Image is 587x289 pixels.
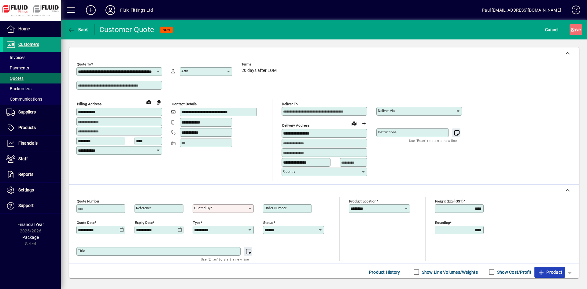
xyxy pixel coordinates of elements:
mat-label: Deliver To [282,102,298,106]
mat-label: Reference [136,206,152,210]
span: Product History [369,267,400,277]
span: Support [18,203,34,208]
span: Suppliers [18,109,36,114]
mat-label: Order number [264,206,286,210]
a: Backorders [3,83,61,94]
span: Package [22,235,39,240]
span: Settings [18,187,34,192]
a: Communications [3,94,61,104]
button: Profile [101,5,120,16]
mat-hint: Use 'Enter' to start a new line [201,256,249,263]
button: Add [81,5,101,16]
button: Product History [367,267,403,278]
span: Products [18,125,36,130]
div: Customer Quote [99,25,154,35]
span: Product [537,267,562,277]
mat-label: Status [263,220,273,224]
app-page-header-button: Back [61,24,95,35]
mat-label: Quoted by [194,206,210,210]
a: Quotes [3,73,61,83]
a: Settings [3,183,61,198]
span: Financial Year [17,222,44,227]
button: Back [66,24,90,35]
span: Home [18,26,30,31]
a: Home [3,21,61,37]
button: Product [534,267,565,278]
a: View on map [144,97,154,107]
mat-label: Product location [349,199,376,203]
mat-label: Title [78,249,85,253]
span: 20 days after EOM [242,68,277,73]
a: Invoices [3,52,61,63]
label: Show Line Volumes/Weights [421,269,478,275]
a: Financials [3,136,61,151]
mat-label: Country [283,169,295,173]
mat-label: Quote To [77,62,91,66]
a: View on map [349,118,359,128]
span: Quotes [6,76,24,81]
span: Back [68,27,88,32]
a: Knowledge Base [567,1,579,21]
mat-label: Deliver via [378,109,395,113]
span: Backorders [6,86,31,91]
span: Communications [6,97,42,102]
div: Fluid Fittings Ltd [120,5,153,15]
mat-label: Attn [181,69,188,73]
span: Reports [18,172,33,177]
a: Support [3,198,61,213]
span: Cancel [545,25,559,35]
span: NEW [163,28,170,32]
mat-label: Quote number [77,199,99,203]
mat-label: Type [193,220,200,224]
span: S [571,27,574,32]
span: Payments [6,65,29,70]
div: Paul [EMAIL_ADDRESS][DOMAIN_NAME] [482,5,561,15]
label: Show Cost/Profit [496,269,531,275]
a: Suppliers [3,105,61,120]
mat-label: Rounding [435,220,450,224]
mat-label: Quote date [77,220,94,224]
span: Staff [18,156,28,161]
mat-label: Freight (excl GST) [435,199,463,203]
span: Customers [18,42,39,47]
a: Reports [3,167,61,182]
a: Payments [3,63,61,73]
mat-label: Expiry date [135,220,153,224]
span: ave [571,25,581,35]
button: Copy to Delivery address [154,97,164,107]
span: Financials [18,141,38,146]
button: Cancel [544,24,560,35]
a: Staff [3,151,61,167]
button: Save [570,24,582,35]
mat-label: Instructions [378,130,397,134]
button: Choose address [359,119,369,128]
a: Products [3,120,61,135]
span: Invoices [6,55,25,60]
span: Terms [242,62,278,66]
mat-hint: Use 'Enter' to start a new line [409,137,457,144]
